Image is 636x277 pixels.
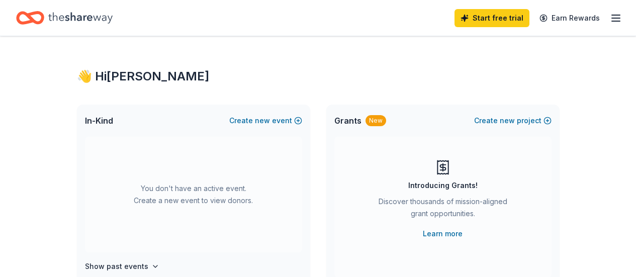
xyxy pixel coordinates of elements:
[85,260,159,272] button: Show past events
[85,115,113,127] span: In-Kind
[474,115,552,127] button: Createnewproject
[366,115,386,126] div: New
[229,115,302,127] button: Createnewevent
[16,6,113,30] a: Home
[85,260,148,272] h4: Show past events
[408,179,478,192] div: Introducing Grants!
[85,137,302,252] div: You don't have an active event. Create a new event to view donors.
[533,9,606,27] a: Earn Rewards
[455,9,529,27] a: Start free trial
[423,228,463,240] a: Learn more
[255,115,270,127] span: new
[334,115,361,127] span: Grants
[500,115,515,127] span: new
[375,196,511,224] div: Discover thousands of mission-aligned grant opportunities.
[77,68,560,84] div: 👋 Hi [PERSON_NAME]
